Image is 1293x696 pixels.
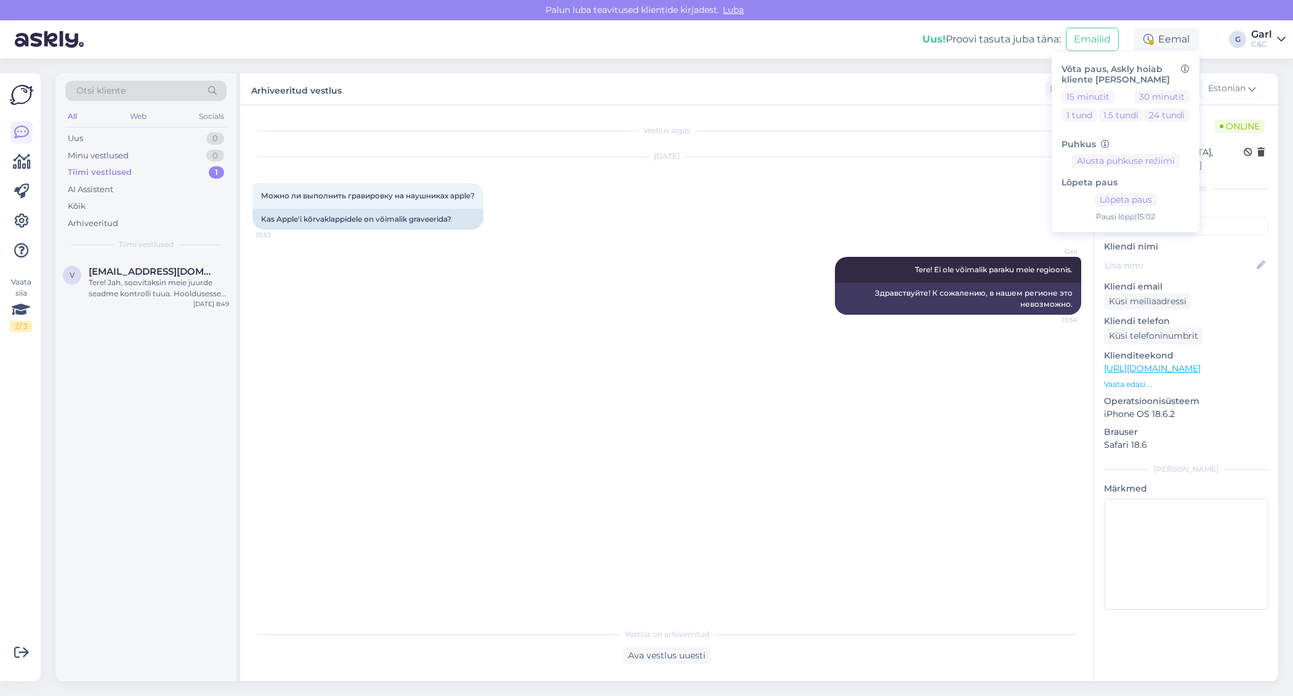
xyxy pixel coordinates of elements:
[1215,119,1265,133] span: Online
[68,150,129,162] div: Minu vestlused
[261,191,475,200] span: Можно ли выполнить гравировку на наушниках apple?
[1229,31,1246,48] div: G
[119,239,174,250] span: Tiimi vestlused
[206,132,224,145] div: 0
[76,84,126,97] span: Otsi kliente
[719,4,747,15] span: Luba
[68,200,86,212] div: Kõik
[1208,82,1246,95] span: Estonian
[1061,108,1097,122] button: 1 tund
[1105,259,1254,272] input: Lisa nimi
[68,217,118,230] div: Arhiveeritud
[209,166,224,179] div: 1
[1104,280,1268,293] p: Kliendi email
[252,125,1081,136] div: Vestlus algas
[623,647,711,664] div: Ava vestlus uuesti
[1104,464,1268,475] div: [PERSON_NAME]
[68,184,113,196] div: AI Assistent
[68,132,83,145] div: Uus
[193,299,229,309] div: [DATE] 8:49
[252,209,483,230] div: Kas Apple'i kõrvaklappidele on võimalik graveerida?
[1251,30,1272,39] div: Garl
[89,266,217,277] span: viktoria.ivanova95@gmail.com
[196,108,227,124] div: Socials
[835,283,1081,315] div: Здравствуйте! К сожалению, в нашем регионе это невозможно.
[1095,193,1157,206] button: Lõpeta paus
[1061,178,1190,188] h6: Lõpeta paus
[1104,426,1268,439] p: Brauser
[1104,315,1268,328] p: Kliendi telefon
[1104,363,1201,374] a: [URL][DOMAIN_NAME]
[10,321,32,332] div: 2 / 3
[1104,379,1268,390] p: Vaata edasi ...
[625,629,709,640] span: Vestlus on arhiveeritud
[89,277,229,299] div: Tere! Jah, soovitaksin meie juurde seadme kontrolli tuua. Hooldusesse saab aega broneerida kodule...
[922,33,946,45] b: Uus!
[10,83,33,107] img: Askly Logo
[1251,39,1272,49] div: C&C
[1104,240,1268,253] p: Kliendi nimi
[127,108,149,124] div: Web
[922,32,1061,47] div: Proovi tasuta juba täna:
[1098,108,1143,122] button: 1.5 tundi
[1072,155,1180,168] button: Alusta puhkuse režiimi
[10,277,32,332] div: Vaata siia
[1104,328,1203,344] div: Küsi telefoninumbrit
[1144,108,1190,122] button: 24 tundi
[1066,28,1119,51] button: Emailid
[1104,395,1268,408] p: Operatsioonisüsteem
[1061,90,1114,103] button: 15 minutit
[65,108,79,124] div: All
[1104,293,1191,310] div: Küsi meiliaadressi
[1134,90,1190,103] button: 30 minutit
[1031,247,1077,256] span: Garl
[1061,139,1190,150] h6: Puhkus
[251,81,342,97] label: Arhiveeritud vestlus
[1104,408,1268,421] p: iPhone OS 18.6.2
[915,265,1073,274] span: Tere! Ei ole võimalik paraku meie regioonis.
[68,166,132,179] div: Tiimi vestlused
[1061,64,1190,85] h6: Võta paus, Askly hoiab kliente [PERSON_NAME]
[70,270,75,280] span: v
[1104,482,1268,495] p: Märkmed
[1045,83,1075,95] div: Klient
[252,151,1081,162] div: [DATE]
[1061,211,1190,222] div: Pausi lõpp | 15:02
[1104,439,1268,451] p: Safari 18.6
[1134,28,1199,51] div: Eemal
[1251,30,1286,49] a: GarlC&C
[206,150,224,162] div: 0
[1104,349,1268,362] p: Klienditeekond
[256,230,302,240] span: 13:53
[1031,315,1077,325] span: 13:54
